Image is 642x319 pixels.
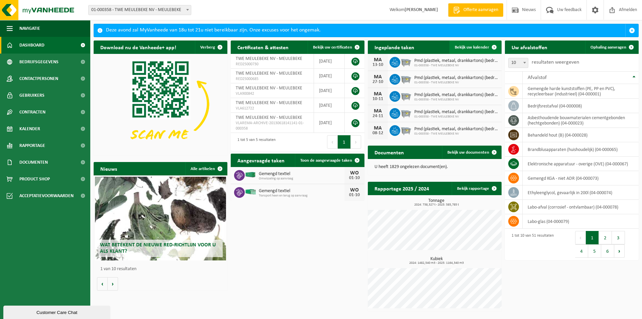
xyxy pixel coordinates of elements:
[452,182,501,195] a: Bekijk rapportage
[532,60,579,65] label: resultaten weergeven
[509,58,528,68] span: 10
[523,200,639,214] td: labo-afval (corrosief - ontvlambaar) (04-000078)
[449,41,501,54] a: Bekijk uw kalender
[108,277,118,291] button: Volgende
[591,45,626,50] span: Ophaling aanvragen
[314,83,345,98] td: [DATE]
[414,132,498,136] span: 01-000358 - TWE MEULEBEKE NV
[259,171,344,177] span: Gemengd textiel
[523,142,639,157] td: brandblusapparaten (huishoudelijk) (04-000065)
[236,121,309,131] span: VLAREMA-ARCHIVE-20130618141141-01-000358
[414,75,498,81] span: Pmd (plastiek, metaal, drankkartons) (bedrijven)
[371,97,385,101] div: 10-11
[612,231,625,244] button: 3
[371,257,502,265] h3: Kubiek
[414,109,498,115] span: Pmd (plastiek, metaal, drankkartons) (bedrijven)
[19,171,50,187] span: Product Shop
[505,41,554,54] h2: Uw afvalstoffen
[94,54,227,154] img: Download de VHEPlus App
[19,20,40,37] span: Navigatie
[405,7,438,12] strong: [PERSON_NAME]
[414,64,498,68] span: 01-000358 - TWE MEULEBEKE NV
[19,121,40,137] span: Kalender
[200,45,215,50] span: Verberg
[106,24,625,37] div: Deze avond zal MyVanheede van 18u tot 21u niet bereikbaar zijn. Onze excuses voor het ongemak.
[348,170,361,176] div: WO
[295,154,364,167] a: Toon de aangevraagde taken
[89,5,191,15] span: 01-000358 - TWE MEULEBEKE NV - MEULEBEKE
[236,100,302,105] span: TWE MEULEBEKE NV - MEULEBEKE
[588,244,601,258] button: 5
[234,135,276,149] div: 1 tot 5 van 5 resultaten
[19,54,59,70] span: Bedrijfsgegevens
[368,182,436,195] h2: Rapportage 2025 / 2024
[414,98,498,102] span: 01-000358 - TWE MEULEBEKE NV
[19,187,74,204] span: Acceptatievoorwaarden
[259,194,344,198] span: Transport heen en terug op aanvraag
[236,91,309,96] span: VLA900842
[94,41,183,54] h2: Download nu de Vanheede+ app!
[245,189,256,195] img: HK-XP-30-GN-00
[88,5,191,15] span: 01-000358 - TWE MEULEBEKE NV - MEULEBEKE
[400,90,412,101] img: WB-2500-GAL-GY-01
[462,7,500,13] span: Offerte aanvragen
[100,242,216,254] span: Wat betekent de nieuwe RED-richtlijn voor u als klant?
[19,154,48,171] span: Documenten
[575,244,588,258] button: 4
[523,185,639,200] td: ethyleenglycol, gevaarlijk in 200l (04-000074)
[586,231,599,244] button: 1
[94,162,124,175] h2: Nieuws
[368,146,411,159] h2: Documenten
[448,3,503,17] a: Offerte aanvragen
[508,58,528,68] span: 10
[314,69,345,83] td: [DATE]
[259,188,344,194] span: Gemengd textiel
[19,87,44,104] span: Gebruikers
[3,304,112,319] iframe: chat widget
[314,54,345,69] td: [DATE]
[523,113,639,128] td: asbesthoudende bouwmaterialen cementgebonden (hechtgebonden) (04-000023)
[236,106,309,111] span: VLA612722
[185,162,227,175] a: Alle artikelen
[351,135,361,149] button: Next
[371,57,385,63] div: MA
[97,277,108,291] button: Vorige
[231,154,291,167] h2: Aangevraagde taken
[508,230,554,258] div: 1 tot 10 van 51 resultaten
[371,74,385,80] div: MA
[19,137,45,154] span: Rapportage
[599,231,612,244] button: 2
[414,115,498,119] span: 01-000358 - TWE MEULEBEKE NV
[371,63,385,67] div: 13-10
[523,84,639,99] td: gemengde harde kunststoffen (PE, PP en PVC), recycleerbaar (industrieel) (04-000001)
[371,91,385,97] div: MA
[308,41,364,54] a: Bekijk uw certificaten
[371,108,385,114] div: MA
[195,41,227,54] button: Verberg
[523,214,639,229] td: labo-glas (04-000079)
[371,131,385,136] div: 08-12
[414,81,498,85] span: 01-000358 - TWE MEULEBEKE NV
[313,45,352,50] span: Bekijk uw certificaten
[414,92,498,98] span: Pmd (plastiek, metaal, drankkartons) (bedrijven)
[455,45,489,50] span: Bekijk uw kalender
[300,158,352,163] span: Toon de aangevraagde taken
[95,177,226,260] a: Wat betekent de nieuwe RED-richtlijn voor u als klant?
[371,80,385,84] div: 27-10
[314,98,345,113] td: [DATE]
[245,172,256,178] img: HK-XC-40-GN-00
[100,267,224,271] p: 1 van 10 resultaten
[236,76,309,82] span: RED25000685
[447,150,489,155] span: Bekijk uw documenten
[614,244,625,258] button: Next
[348,176,361,180] div: 01-10
[348,187,361,193] div: WO
[601,244,614,258] button: 6
[528,75,547,80] span: Afvalstof
[585,41,638,54] a: Ophaling aanvragen
[371,203,502,207] span: 2024: 738,327 t - 2025: 585,785 t
[371,114,385,118] div: 24-11
[19,70,58,87] span: Contactpersonen
[400,56,412,67] img: WB-2500-GAL-GY-01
